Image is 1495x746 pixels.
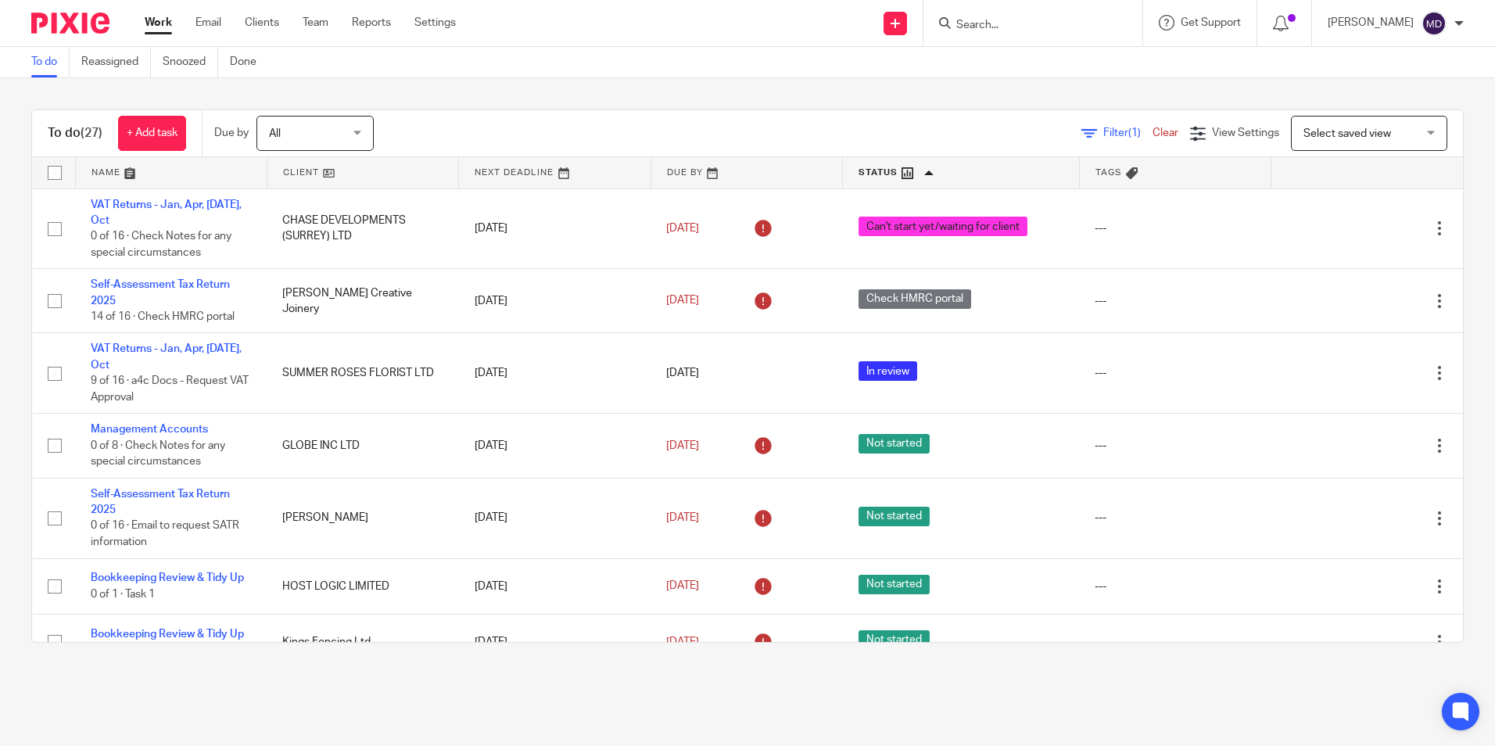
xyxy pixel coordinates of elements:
span: Not started [859,575,930,594]
a: Bookkeeping Review & Tidy Up [91,572,244,583]
a: Self-Assessment Tax Return 2025 [91,489,230,515]
a: Clients [245,15,279,30]
a: To do [31,47,70,77]
span: View Settings [1212,127,1279,138]
td: Kings Fencing Ltd [267,614,458,669]
p: [PERSON_NAME] [1328,15,1414,30]
td: [DATE] [459,414,651,478]
span: 0 of 16 · Email to request SATR information [91,521,239,548]
a: Management Accounts [91,424,208,435]
span: All [269,128,281,139]
td: [PERSON_NAME] [267,478,458,558]
a: + Add task [118,116,186,151]
td: GLOBE INC LTD [267,414,458,478]
span: Not started [859,434,930,454]
td: [DATE] [459,614,651,669]
span: [DATE] [666,512,699,523]
img: svg%3E [1422,11,1447,36]
span: 0 of 16 · Check Notes for any special circumstances [91,231,231,258]
a: Settings [414,15,456,30]
img: Pixie [31,13,109,34]
span: 0 of 8 · Check Notes for any special circumstances [91,440,225,468]
div: --- [1095,510,1255,525]
a: Bookkeeping Review & Tidy Up [91,629,244,640]
a: Clear [1153,127,1178,138]
td: SUMMER ROSES FLORIST LTD [267,333,458,414]
td: [DATE] [459,478,651,558]
a: Reassigned [81,47,151,77]
div: --- [1095,365,1255,381]
td: [DATE] [459,269,651,333]
td: [PERSON_NAME] Creative Joinery [267,269,458,333]
span: 14 of 16 · Check HMRC portal [91,311,235,322]
a: Email [195,15,221,30]
span: Tags [1095,168,1122,177]
span: 0 of 1 · Task 1 [91,589,155,600]
td: [DATE] [459,558,651,614]
a: Reports [352,15,391,30]
span: In review [859,361,917,381]
a: Team [303,15,328,30]
h1: To do [48,125,102,142]
div: --- [1095,221,1255,236]
span: 9 of 16 · a4c Docs - Request VAT Approval [91,375,249,403]
a: Done [230,47,268,77]
td: [DATE] [459,188,651,269]
span: [DATE] [666,637,699,647]
div: --- [1095,579,1255,594]
a: Work [145,15,172,30]
input: Search [955,19,1095,33]
span: [DATE] [666,368,699,378]
span: [DATE] [666,223,699,234]
span: [DATE] [666,440,699,451]
span: Not started [859,630,930,650]
span: [DATE] [666,296,699,307]
span: Not started [859,507,930,526]
td: [DATE] [459,333,651,414]
div: --- [1095,634,1255,650]
span: Check HMRC portal [859,289,971,309]
span: (1) [1128,127,1141,138]
span: Filter [1103,127,1153,138]
a: VAT Returns - Jan, Apr, [DATE], Oct [91,343,242,370]
a: VAT Returns - Jan, Apr, [DATE], Oct [91,199,242,226]
p: Due by [214,125,249,141]
span: [DATE] [666,581,699,592]
td: CHASE DEVELOPMENTS (SURREY) LTD [267,188,458,269]
td: HOST LOGIC LIMITED [267,558,458,614]
span: Get Support [1181,17,1241,28]
a: Self-Assessment Tax Return 2025 [91,279,230,306]
span: Can't start yet/waiting for client [859,217,1027,236]
div: --- [1095,293,1255,309]
span: (27) [81,127,102,139]
div: --- [1095,438,1255,454]
a: Snoozed [163,47,218,77]
span: Select saved view [1303,128,1391,139]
